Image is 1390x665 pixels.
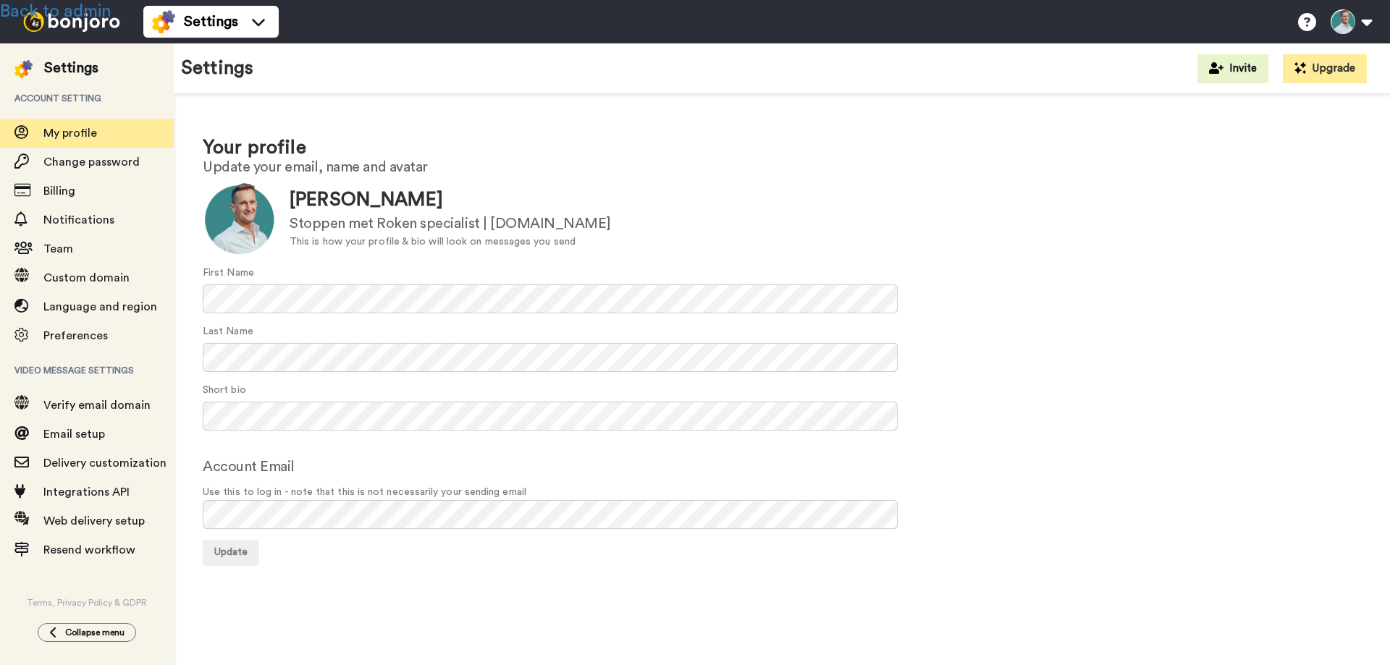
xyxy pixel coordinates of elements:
[184,12,238,32] span: Settings
[43,515,145,527] span: Web delivery setup
[203,540,259,566] button: Update
[43,243,73,255] span: Team
[43,127,97,139] span: My profile
[203,456,295,478] label: Account Email
[181,58,253,79] h1: Settings
[38,623,136,642] button: Collapse menu
[43,457,167,469] span: Delivery customization
[203,485,1361,500] span: Use this to log in - note that this is not necessarily your sending email
[43,214,114,226] span: Notifications
[203,137,1361,158] h1: Your profile
[290,187,611,213] div: [PERSON_NAME]
[1283,54,1367,83] button: Upgrade
[43,185,75,197] span: Billing
[43,544,135,556] span: Resend workflow
[203,159,1361,175] h2: Update your email, name and avatar
[290,213,611,234] div: Stoppen met Roken specialist | [DOMAIN_NAME]
[43,156,140,168] span: Change password
[43,330,108,342] span: Preferences
[43,301,157,313] span: Language and region
[43,428,105,440] span: Email setup
[203,383,246,398] label: Short bio
[44,58,98,78] div: Settings
[43,272,130,284] span: Custom domain
[290,234,611,250] div: This is how your profile & bio will look on messages you send
[214,547,248,557] span: Update
[65,627,125,638] span: Collapse menu
[203,266,254,281] label: First Name
[1197,54,1268,83] button: Invite
[152,10,175,33] img: settings-colored.svg
[43,399,151,411] span: Verify email domain
[43,486,130,498] span: Integrations API
[203,324,253,339] label: Last Name
[14,60,33,78] img: settings-colored.svg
